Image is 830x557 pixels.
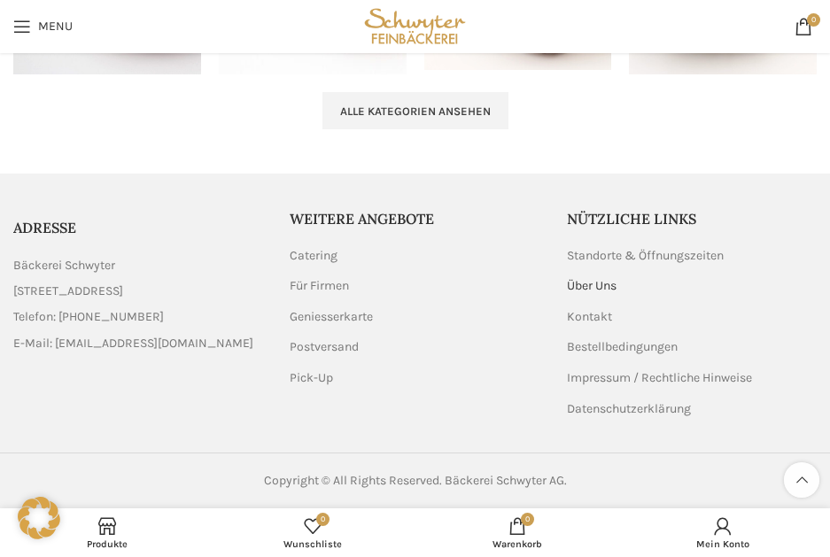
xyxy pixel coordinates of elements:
a: Scroll to top button [784,462,819,498]
span: Produkte [13,538,201,550]
a: List item link [13,307,263,327]
span: 0 [521,513,534,526]
div: My cart [415,513,621,553]
a: Impressum / Rechtliche Hinweise [567,369,754,387]
a: 0 [786,9,821,44]
a: List item link [13,334,263,353]
span: ADRESSE [13,219,76,236]
a: Alle Kategorien ansehen [322,92,508,129]
span: 0 [316,513,330,526]
a: Pick-Up [290,369,335,387]
span: Warenkorb [424,538,612,550]
a: Für Firmen [290,277,351,295]
a: Kontakt [567,308,614,326]
a: Produkte [4,513,210,553]
span: Mein Konto [629,538,817,550]
a: 0 Wunschliste [210,513,415,553]
a: Bestellbedingungen [567,338,679,356]
a: Open mobile menu [4,9,81,44]
div: Copyright © All Rights Reserved. Bäckerei Schwyter AG. [13,471,817,491]
h5: Nützliche Links [567,209,817,228]
a: Über Uns [567,277,618,295]
a: Mein Konto [620,513,826,553]
span: Wunschliste [219,538,407,550]
a: Postversand [290,338,361,356]
a: Geniesserkarte [290,308,375,326]
span: [STREET_ADDRESS] [13,282,123,301]
span: Menu [38,20,73,33]
a: Datenschutzerklärung [567,400,693,418]
a: Standorte & Öffnungszeiten [567,247,725,265]
h5: Weitere Angebote [290,209,539,228]
span: 0 [807,13,820,27]
span: Bäckerei Schwyter [13,256,115,275]
span: Alle Kategorien ansehen [340,104,491,119]
div: Meine Wunschliste [210,513,415,553]
a: Site logo [361,18,469,33]
a: Catering [290,247,339,265]
a: 0 Warenkorb [415,513,621,553]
